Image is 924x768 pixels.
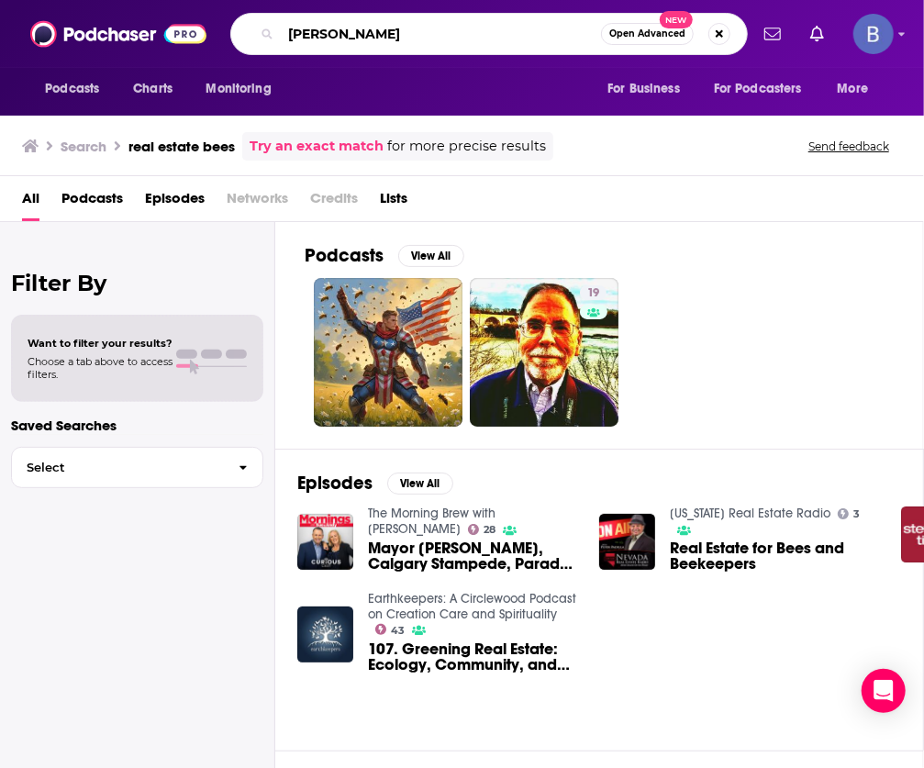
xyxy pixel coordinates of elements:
div: Search podcasts, credits, & more... [230,13,748,55]
h3: Search [61,138,106,155]
button: open menu [825,72,892,106]
span: Charts [133,76,173,102]
button: Open AdvancedNew [601,23,694,45]
a: Try an exact match [250,136,384,157]
button: open menu [702,72,829,106]
p: Saved Searches [11,417,263,434]
button: open menu [595,72,703,106]
a: 19 [580,285,607,300]
a: Earthkeepers: A Circlewood Podcast on Creation Care and Spirituality [368,591,576,622]
button: View All [387,473,453,495]
a: Real Estate for Bees and Beekeepers [670,540,879,572]
a: Mayor Nenshi, Calgary Stampede, Parade Marshal, Real Estate, Bees, U.S. Headlines [368,540,577,572]
a: Show notifications dropdown [757,18,788,50]
span: For Podcasters [714,76,802,102]
img: Real Estate for Bees and Beekeepers [599,514,655,570]
button: Select [11,447,263,488]
a: 43 [375,624,406,635]
h2: Episodes [297,472,373,495]
a: Episodes [145,184,205,221]
button: Send feedback [803,139,895,154]
a: Nevada Real Estate Radio [670,506,830,521]
h2: Filter By [11,270,263,296]
img: Podchaser - Follow, Share and Rate Podcasts [30,17,206,51]
a: Charts [121,72,184,106]
span: 28 [484,526,495,534]
a: PodcastsView All [305,244,464,267]
span: Credits [310,184,358,221]
a: The Morning Brew with Andrew Schultz [368,506,495,537]
button: open menu [193,72,295,106]
button: open menu [32,72,123,106]
h3: real estate bees [128,138,235,155]
span: Networks [227,184,288,221]
a: 28 [468,524,496,535]
span: 3 [853,510,860,518]
img: User Profile [853,14,894,54]
span: Want to filter your results? [28,337,173,350]
button: Show profile menu [853,14,894,54]
a: 107. Greening Real Estate: Ecology, Community, and Bees, with Wes Willison [368,641,577,673]
span: For Business [607,76,680,102]
span: More [838,76,869,102]
a: Podcasts [61,184,123,221]
a: EpisodesView All [297,472,453,495]
img: 107. Greening Real Estate: Ecology, Community, and Bees, with Wes Willison [297,607,353,662]
span: 43 [391,627,405,635]
span: Select [12,462,224,473]
input: Search podcasts, credits, & more... [281,19,601,49]
button: View All [398,245,464,267]
span: 19 [587,284,599,303]
span: for more precise results [387,136,546,157]
a: 19 [470,278,618,427]
span: Open Advanced [609,29,685,39]
a: 3 [838,508,861,519]
span: New [660,11,693,28]
span: Choose a tab above to access filters. [28,355,173,381]
span: Monitoring [206,76,271,102]
span: Podcasts [45,76,99,102]
span: 107. Greening Real Estate: Ecology, Community, and Bees, with [PERSON_NAME] [368,641,577,673]
h2: Podcasts [305,244,384,267]
a: All [22,184,39,221]
div: Open Intercom Messenger [862,669,906,713]
span: Logged in as BTallent [853,14,894,54]
span: Mayor [PERSON_NAME], Calgary Stampede, Parade Marshal, Real Estate, Bees, U.S. Headlines [368,540,577,572]
a: Show notifications dropdown [803,18,831,50]
a: Lists [380,184,407,221]
img: Mayor Nenshi, Calgary Stampede, Parade Marshal, Real Estate, Bees, U.S. Headlines [297,514,353,570]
